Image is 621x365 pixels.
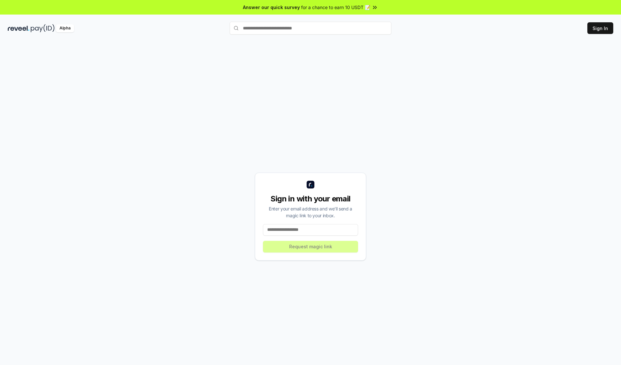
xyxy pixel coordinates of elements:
span: Answer our quick survey [243,4,300,11]
img: logo_small [307,181,314,188]
button: Sign In [587,22,613,34]
div: Sign in with your email [263,194,358,204]
img: reveel_dark [8,24,29,32]
div: Alpha [56,24,74,32]
div: Enter your email address and we’ll send a magic link to your inbox. [263,205,358,219]
span: for a chance to earn 10 USDT 📝 [301,4,370,11]
img: pay_id [31,24,55,32]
